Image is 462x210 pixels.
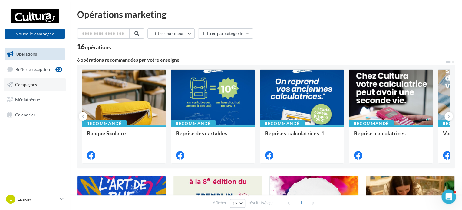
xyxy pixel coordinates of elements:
[147,28,195,39] button: Filtrer par canal
[213,200,226,206] span: Afficher
[16,51,37,57] span: Opérations
[77,44,111,50] div: 16
[55,67,62,72] div: 52
[18,196,58,202] p: Epagny
[265,130,324,137] span: Reprises_calculatrices_1
[249,200,274,206] span: résultats/page
[87,130,126,137] span: Banque Scolaire
[77,57,445,62] div: 6 opérations recommandées par votre enseigne
[233,201,238,206] span: 12
[15,97,40,102] span: Médiathèque
[15,66,50,72] span: Boîte de réception
[441,189,456,204] iframe: Intercom live chat
[354,130,406,137] span: Reprise_calculatrices
[15,112,35,117] span: Calendrier
[15,82,37,87] span: Campagnes
[77,10,455,19] div: Opérations marketing
[82,120,127,127] div: Recommandé
[5,193,65,205] a: E Epagny
[349,120,394,127] div: Recommandé
[176,130,227,137] span: Reprise des cartables
[296,198,306,208] span: 1
[5,29,65,39] button: Nouvelle campagne
[4,93,66,106] a: Médiathèque
[230,199,245,208] button: 12
[9,196,12,202] span: E
[198,28,253,39] button: Filtrer par catégorie
[4,48,66,60] a: Opérations
[260,120,305,127] div: Recommandé
[85,44,111,50] div: opérations
[171,120,216,127] div: Recommandé
[4,108,66,121] a: Calendrier
[4,63,66,76] a: Boîte de réception52
[4,78,66,91] a: Campagnes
